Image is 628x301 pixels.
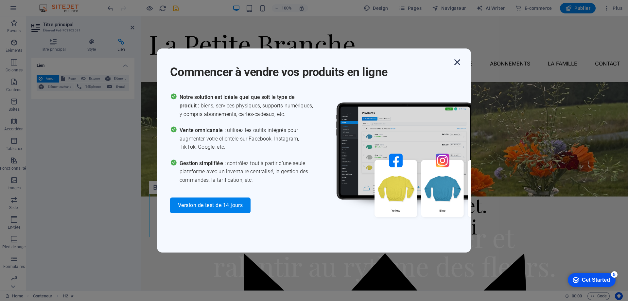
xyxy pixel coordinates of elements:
[170,56,451,80] h1: Commencer à vendre vos produits en ligne
[180,127,227,133] span: Vente omnicanale :
[8,178,479,221] h2: La magie d'un bouquet. Créé par toi, pour toi
[19,7,47,13] div: Get Started
[180,126,314,151] span: utilisez les outils intégrés pour augmenter votre clientèle sur Facebook, Instagram, TikTok, Goog...
[5,3,53,17] div: Get Started 5 items remaining, 0% complete
[180,94,295,109] span: Notre solution est idéale quel que soit le type de produit :
[178,203,243,208] span: Version de test de 14 jours
[180,160,227,166] span: Gestion simplifiée :
[48,1,55,8] div: 5
[170,198,251,213] button: Version de test de 14 jours
[180,93,314,118] span: biens, services physiques, supports numériques, y compris abonnements, cartes-cadeaux, etc.
[180,159,314,184] span: contrôlez tout à partir d'une seule plateforme avec un inventaire centralisé, la gestion des comm...
[325,93,522,236] img: promo_image.png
